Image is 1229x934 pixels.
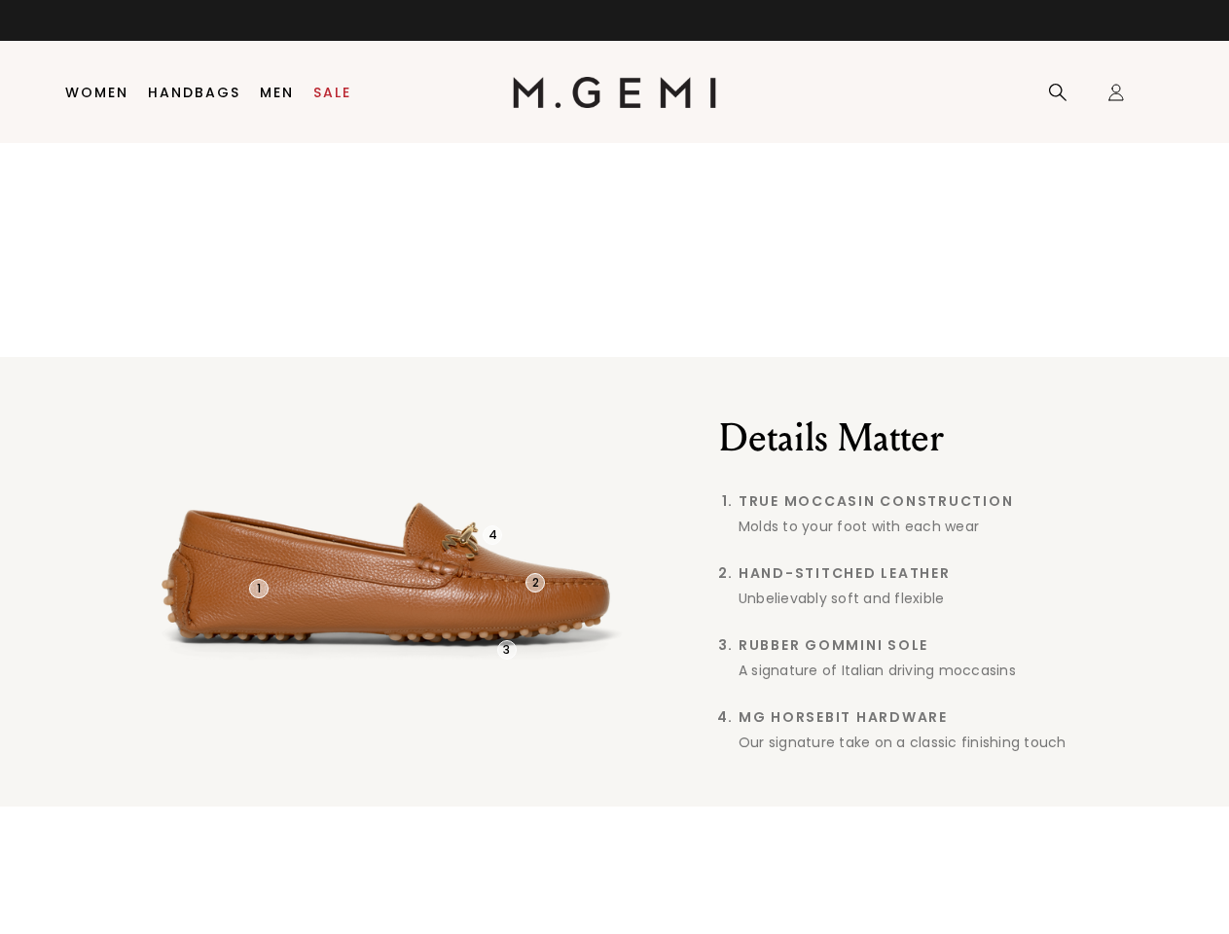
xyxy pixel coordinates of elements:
[739,661,1110,680] div: A signature of Italian driving moccasins
[719,414,1110,461] h2: Details Matter
[513,77,716,108] img: M.Gemi
[260,85,294,100] a: Men
[739,637,1110,653] span: Rubber Gommini Sole
[739,493,1110,509] span: True Moccasin Construction
[65,85,128,100] a: Women
[497,640,517,660] div: 3
[739,565,1110,581] span: Hand-Stitched Leather
[739,517,1110,536] div: Molds to your foot with each wear
[739,733,1110,752] div: Our signature take on a classic finishing touch
[739,589,1110,608] div: Unbelievably soft and flexible
[525,573,545,593] div: 2
[249,579,269,598] div: 1
[739,709,1110,725] span: MG Horsebit Hardware
[148,85,240,100] a: Handbags
[483,525,502,545] div: 4
[313,85,351,100] a: Sale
